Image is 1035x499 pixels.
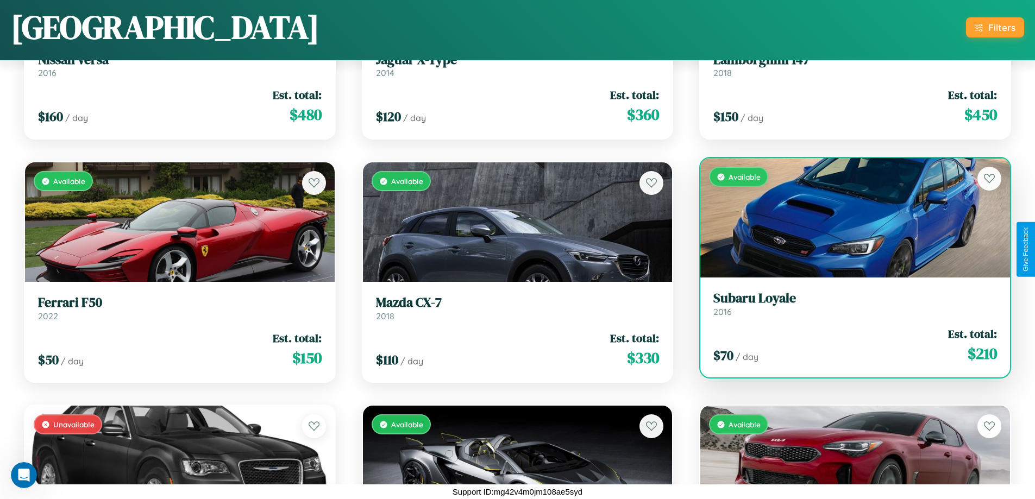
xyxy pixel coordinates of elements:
span: 2016 [38,67,57,78]
span: $ 150 [292,347,322,369]
span: $ 110 [376,351,398,369]
span: $ 150 [713,108,738,125]
div: Filters [988,22,1015,33]
span: $ 70 [713,346,733,364]
span: $ 480 [290,104,322,125]
span: Available [729,172,761,181]
span: 2016 [713,306,732,317]
p: Support ID: mg42v4m0jm108ae5syd [453,484,582,499]
span: Est. total: [273,87,322,103]
button: Filters [966,17,1024,37]
span: 2018 [713,67,732,78]
span: / day [741,112,763,123]
span: Est. total: [610,87,659,103]
a: Ferrari F502022 [38,295,322,321]
h3: Subaru Loyale [713,290,997,306]
span: Available [729,420,761,429]
a: Mazda CX-72018 [376,295,660,321]
span: $ 50 [38,351,59,369]
span: Available [53,176,85,186]
span: Est. total: [610,330,659,346]
span: Est. total: [273,330,322,346]
span: / day [65,112,88,123]
span: Available [391,176,423,186]
span: / day [736,351,758,362]
div: Give Feedback [1022,228,1030,271]
span: $ 330 [627,347,659,369]
span: $ 210 [968,343,997,364]
span: Est. total: [948,326,997,342]
a: Lamborghini 1472018 [713,52,997,79]
a: Jaguar X-Type2014 [376,52,660,79]
span: $ 160 [38,108,63,125]
span: 2018 [376,311,394,321]
span: / day [400,356,423,367]
span: Est. total: [948,87,997,103]
span: $ 450 [964,104,997,125]
h3: Ferrari F50 [38,295,322,311]
span: $ 360 [627,104,659,125]
span: $ 120 [376,108,401,125]
span: 2014 [376,67,394,78]
a: Nissan Versa2016 [38,52,322,79]
span: Unavailable [53,420,95,429]
h3: Mazda CX-7 [376,295,660,311]
span: Available [391,420,423,429]
span: / day [61,356,84,367]
h1: [GEOGRAPHIC_DATA] [11,5,319,49]
span: / day [403,112,426,123]
span: 2022 [38,311,58,321]
iframe: Intercom live chat [11,462,37,488]
a: Subaru Loyale2016 [713,290,997,317]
